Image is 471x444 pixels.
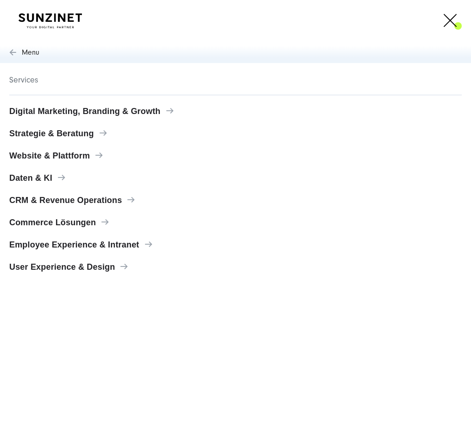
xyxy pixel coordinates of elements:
span: Daten & KI [9,173,462,183]
span: Website & Plattform [9,151,462,160]
span: Employee Experience & Intranet [9,240,462,249]
span: CRM & Revenue Operations [9,196,462,205]
span: Services [9,75,462,95]
span: Strategie & Beratung [9,129,462,138]
img: SUNZINET Full Service Digital Agentur [19,13,82,28]
span: User Experience & Design [9,262,462,272]
span: Commerce Lösungen [9,218,462,227]
span: Digital Marketing, Branding & Growth [9,107,462,116]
